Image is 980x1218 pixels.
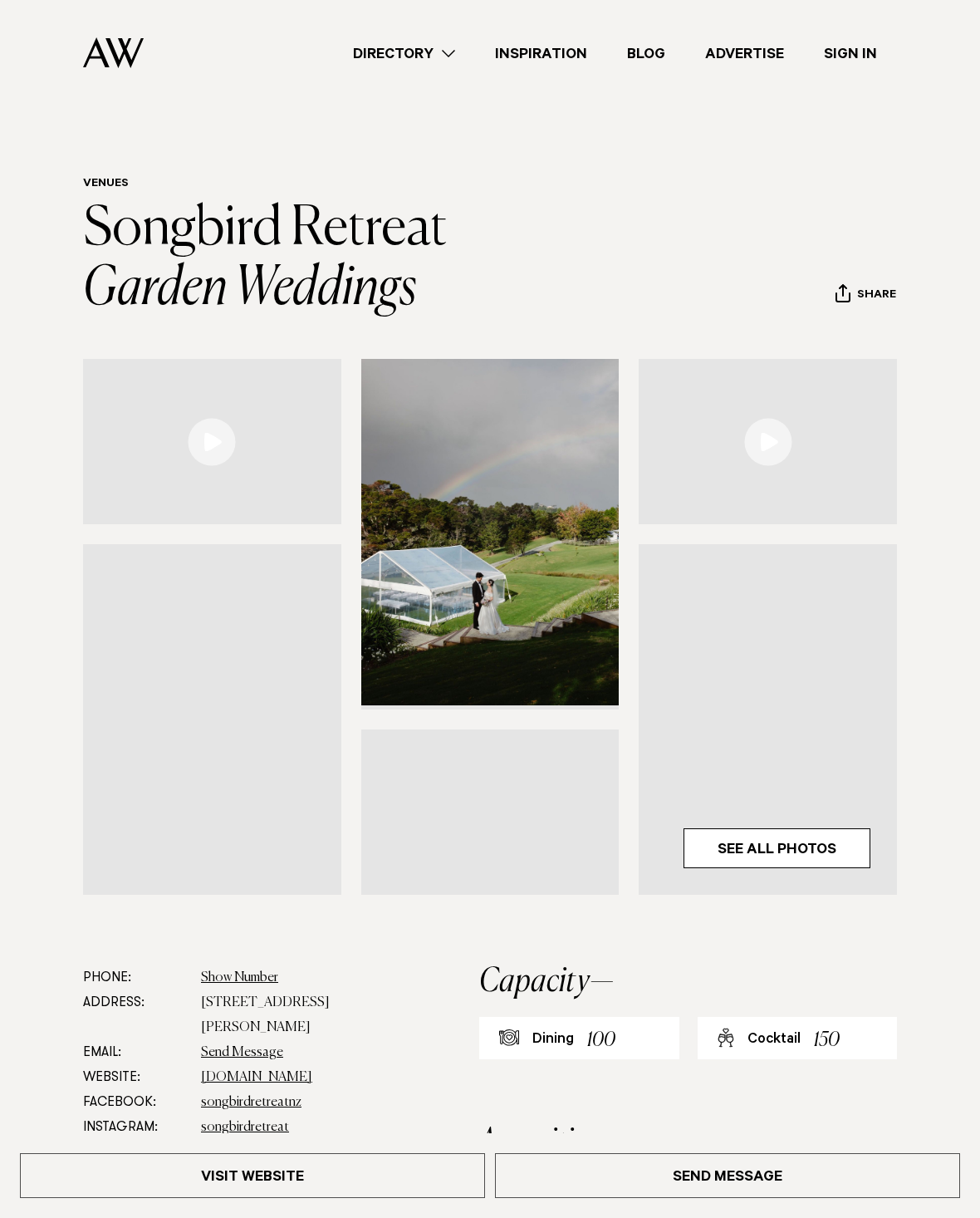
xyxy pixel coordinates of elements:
dt: Address: [83,990,188,1040]
a: Marquee at night in Matakana [83,544,341,895]
h2: Amenities [479,1126,897,1159]
img: Auckland Weddings Logo [83,37,144,68]
img: Bride and groom in front of marquee with rainbow [361,359,620,705]
a: Blog [607,42,685,65]
a: Advertise [685,42,804,65]
div: Cocktail [747,1030,801,1050]
a: Bride and groom in front of marquee with rainbow [361,359,620,710]
span: Share [857,288,896,304]
a: songbirdretreat [201,1121,289,1134]
a: Inspiration [475,42,607,65]
a: [DOMAIN_NAME] [201,1071,312,1084]
a: Bride and groom on staircase at Songbird Retreat [361,729,620,895]
a: Venues [83,178,129,191]
a: Visit Website [20,1153,485,1198]
button: Share [835,283,897,308]
a: Songbird Retreat Garden Weddings [83,203,455,316]
h2: Capacity [479,965,897,999]
dt: Instagram: [83,1115,188,1140]
a: Bride and groom in the gardens by the water [639,544,897,895]
dd: [STREET_ADDRESS][PERSON_NAME] [201,990,372,1040]
div: 100 [587,1025,615,1056]
a: songbirdretreatnz [201,1096,301,1109]
a: Directory [333,42,475,65]
dt: Email: [83,1040,188,1065]
dt: Facebook: [83,1090,188,1115]
dt: Website: [83,1065,188,1090]
div: Dining [532,1030,574,1050]
dt: Phone: [83,965,188,990]
a: Send Message [201,1046,283,1059]
a: Send Message [495,1153,960,1198]
div: 150 [814,1025,840,1056]
a: Sign In [804,42,897,65]
a: See All Photos [684,828,870,868]
a: Show Number [201,971,278,985]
